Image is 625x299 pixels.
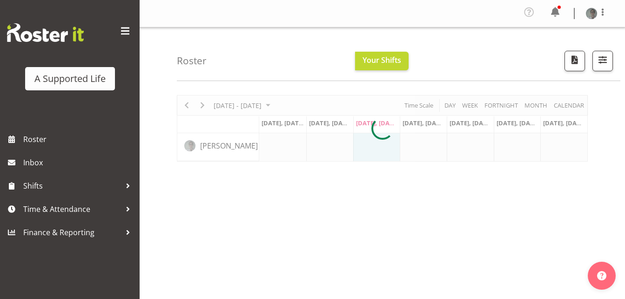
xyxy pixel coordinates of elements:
img: help-xxl-2.png [597,271,606,280]
img: Rosterit website logo [7,23,84,42]
div: A Supported Life [34,72,106,86]
span: Inbox [23,156,135,170]
button: Download a PDF of the roster according to the set date range. [565,51,585,71]
span: Time & Attendance [23,202,121,216]
span: Your Shifts [363,55,401,65]
img: georgie-dowdallc23b32c6b18244985c17801c8f58939a.png [586,8,597,19]
span: Roster [23,132,135,146]
span: Finance & Reporting [23,225,121,239]
h4: Roster [177,55,207,66]
button: Filter Shifts [592,51,613,71]
button: Your Shifts [355,52,409,70]
span: Shifts [23,179,121,193]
